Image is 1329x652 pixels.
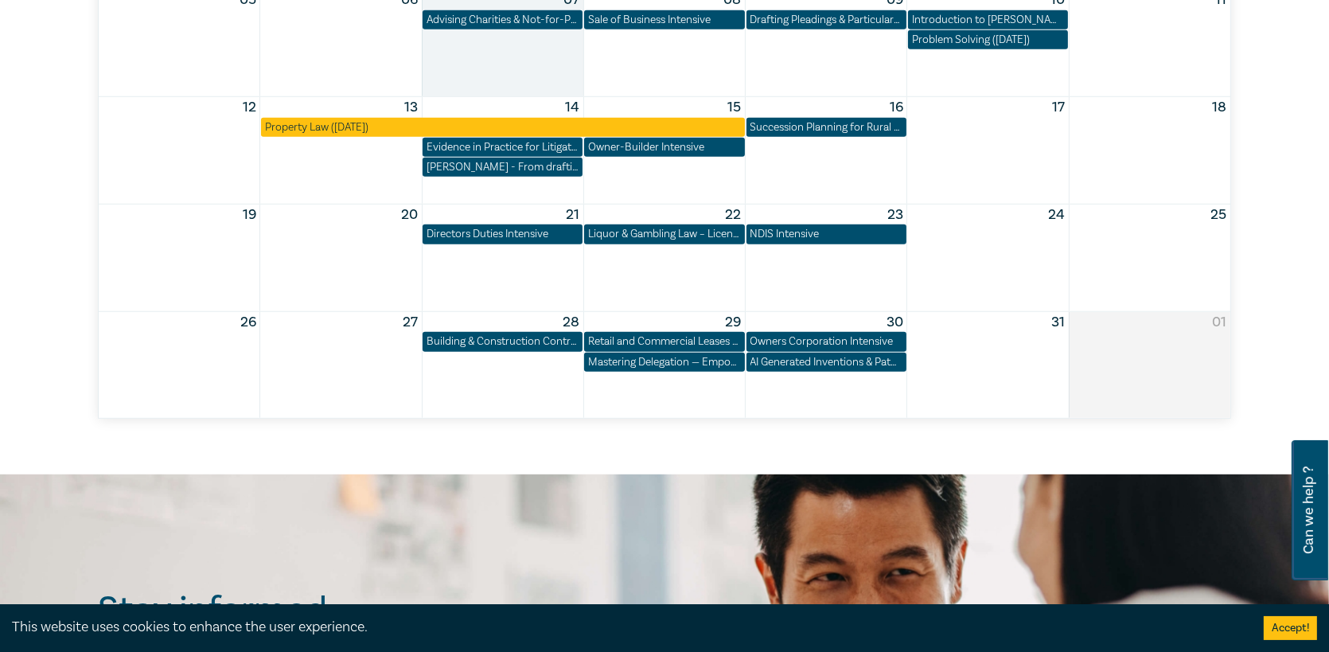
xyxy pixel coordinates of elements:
button: 28 [563,312,579,333]
div: AI Generated Inventions & Patents – Navigating Legal Uncertainty [750,354,902,370]
button: 21 [566,205,579,225]
div: Property Law (October 2025) [265,119,740,135]
div: Succession Planning for Rural Estates [750,119,902,135]
button: 12 [243,97,256,118]
h2: Stay informed. [98,589,474,631]
button: 30 [887,312,903,333]
button: Accept cookies [1264,616,1317,640]
button: 23 [887,205,903,225]
button: 01 [1212,312,1226,333]
button: 31 [1051,312,1065,333]
button: 27 [403,312,418,333]
div: Drafting Pleadings & Particulars – Tips & Traps [750,12,902,28]
button: 15 [728,97,742,118]
button: 20 [401,205,418,225]
button: 16 [890,97,903,118]
span: Can we help ? [1301,450,1316,571]
button: 22 [726,205,742,225]
div: This website uses cookies to enhance the user experience. [12,617,1240,638]
div: Evidence in Practice for Litigators (Oct 2025) [427,139,579,155]
div: Advising Charities & Not-for-Profits – Legal Structures, Compliance & Risk Management [427,12,579,28]
button: 29 [726,312,742,333]
button: 14 [565,97,579,118]
div: Problem Solving (October 2025) [912,32,1064,48]
button: 26 [240,312,256,333]
div: Retail and Commercial Leases - A Practical Guide (October 2025) [588,334,740,349]
div: Introduction to Wills for Legal Support Staff (October 2025) [912,12,1064,28]
div: Directors Duties Intensive [427,226,579,242]
div: Liquor & Gambling Law – Licensing, Compliance & Regulations [588,226,740,242]
button: 13 [404,97,418,118]
div: Owner-Builder Intensive [588,139,740,155]
div: Wills - From drafting to costing (October 2025) [427,159,579,175]
div: Sale of Business Intensive [588,12,740,28]
div: Mastering Delegation — Empowering Junior Lawyers for Success [588,354,740,370]
button: 25 [1210,205,1226,225]
button: 24 [1048,205,1065,225]
div: NDIS Intensive [750,226,902,242]
button: 17 [1052,97,1065,118]
button: 19 [243,205,256,225]
button: 18 [1212,97,1226,118]
div: Owners Corporation Intensive [750,334,902,349]
div: Building & Construction Contracts – Contract Interpretation following Pafburn [427,334,579,349]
